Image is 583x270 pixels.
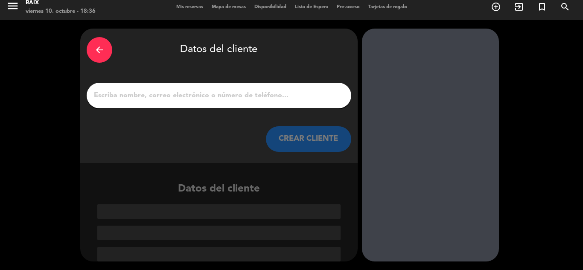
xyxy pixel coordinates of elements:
i: search [560,2,570,12]
input: Escriba nombre, correo electrónico o número de teléfono... [93,90,345,102]
span: Mis reservas [172,5,207,9]
button: CREAR CLIENTE [266,126,351,152]
div: Datos del cliente [87,35,351,65]
i: add_circle_outline [491,2,501,12]
span: Pre-acceso [332,5,364,9]
span: Lista de Espera [291,5,332,9]
i: arrow_back [94,45,105,55]
span: Disponibilidad [250,5,291,9]
span: Mapa de mesas [207,5,250,9]
i: exit_to_app [514,2,524,12]
span: Tarjetas de regalo [364,5,411,9]
div: Datos del cliente [80,181,358,261]
i: turned_in_not [537,2,547,12]
div: viernes 10. octubre - 18:36 [26,7,96,16]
